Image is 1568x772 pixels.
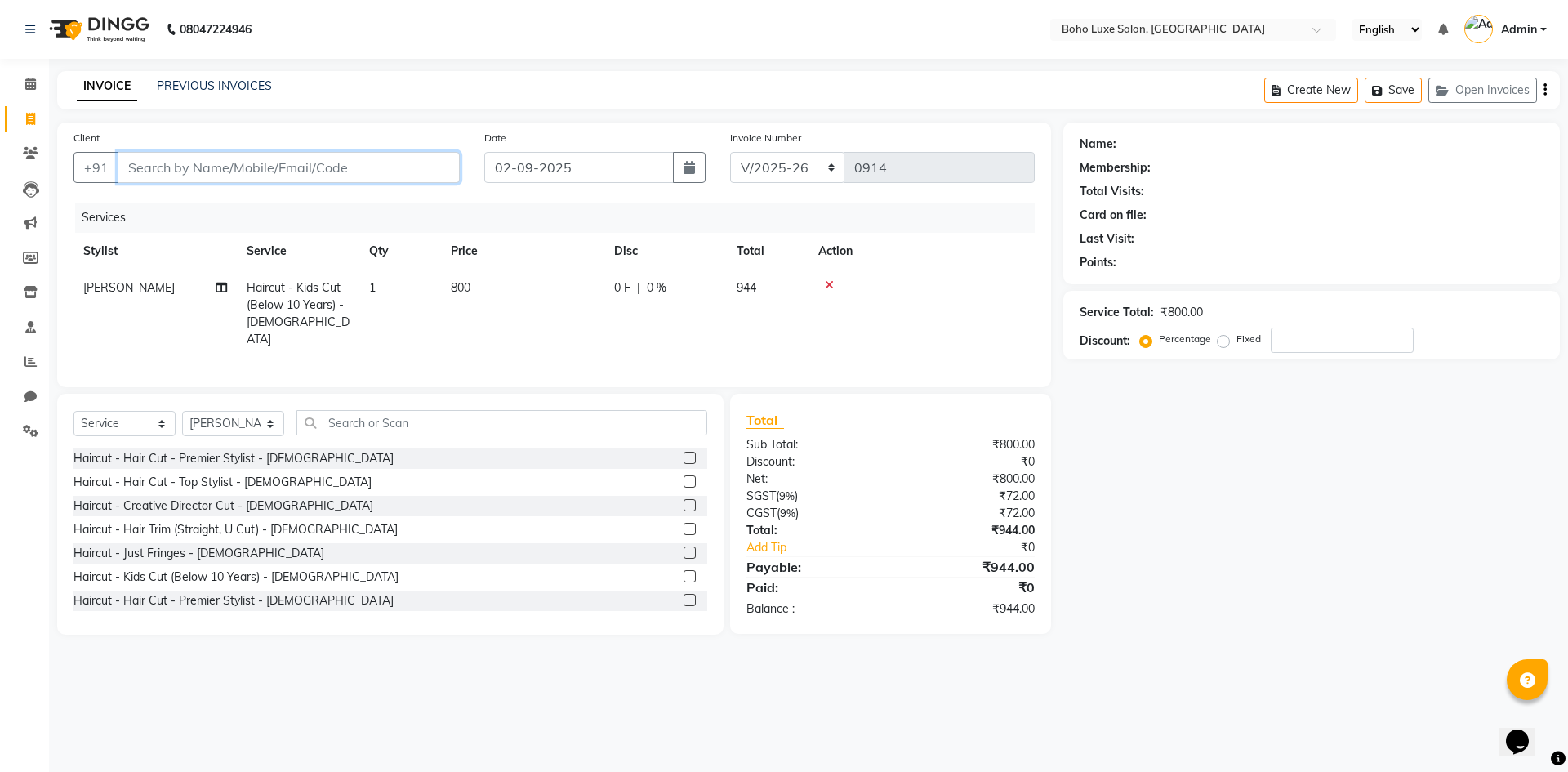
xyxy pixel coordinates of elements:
[73,569,399,586] div: Haircut - Kids Cut (Below 10 Years) - [DEMOGRAPHIC_DATA]
[73,233,237,270] th: Stylist
[1264,78,1358,103] button: Create New
[637,279,640,297] span: |
[73,131,100,145] label: Client
[180,7,252,52] b: 08047224946
[118,152,460,183] input: Search by Name/Mobile/Email/Code
[1499,707,1552,756] iframe: chat widget
[734,600,890,618] div: Balance :
[890,436,1046,453] div: ₹800.00
[73,152,119,183] button: +91
[746,412,784,429] span: Total
[1501,21,1537,38] span: Admin
[779,489,795,502] span: 9%
[890,557,1046,577] div: ₹944.00
[1160,304,1203,321] div: ₹800.00
[1080,230,1134,248] div: Last Visit:
[359,233,441,270] th: Qty
[890,488,1046,505] div: ₹72.00
[604,233,727,270] th: Disc
[1159,332,1211,346] label: Percentage
[451,280,470,295] span: 800
[73,474,372,491] div: Haircut - Hair Cut - Top Stylist - [DEMOGRAPHIC_DATA]
[484,131,506,145] label: Date
[73,498,373,515] div: Haircut - Creative Director Cut - [DEMOGRAPHIC_DATA]
[1080,159,1151,176] div: Membership:
[734,436,890,453] div: Sub Total:
[42,7,154,52] img: logo
[296,410,707,435] input: Search or Scan
[890,600,1046,618] div: ₹944.00
[890,471,1046,488] div: ₹800.00
[890,453,1046,471] div: ₹0
[75,203,1047,233] div: Services
[1080,207,1147,224] div: Card on file:
[734,522,890,539] div: Total:
[614,279,630,297] span: 0 F
[157,78,272,93] a: PREVIOUS INVOICES
[734,488,890,505] div: ( )
[1080,136,1116,153] div: Name:
[1464,15,1493,43] img: Admin
[734,453,890,471] div: Discount:
[730,131,801,145] label: Invoice Number
[1080,183,1144,200] div: Total Visits:
[73,545,324,562] div: Haircut - Just Fringes - [DEMOGRAPHIC_DATA]
[734,578,890,597] div: Paid:
[1080,304,1154,321] div: Service Total:
[1080,254,1116,271] div: Points:
[1080,332,1130,350] div: Discount:
[916,539,1046,556] div: ₹0
[734,539,916,556] a: Add Tip
[237,233,359,270] th: Service
[737,280,756,295] span: 944
[808,233,1035,270] th: Action
[1236,332,1261,346] label: Fixed
[1365,78,1422,103] button: Save
[441,233,604,270] th: Price
[746,506,777,520] span: CGST
[890,505,1046,522] div: ₹72.00
[1428,78,1537,103] button: Open Invoices
[247,280,350,346] span: Haircut - Kids Cut (Below 10 Years) - [DEMOGRAPHIC_DATA]
[647,279,666,297] span: 0 %
[734,471,890,488] div: Net:
[890,522,1046,539] div: ₹944.00
[83,280,175,295] span: [PERSON_NAME]
[727,233,808,270] th: Total
[73,521,398,538] div: Haircut - Hair Trim (Straight, U Cut) - [DEMOGRAPHIC_DATA]
[734,557,890,577] div: Payable:
[73,450,394,467] div: Haircut - Hair Cut - Premier Stylist - [DEMOGRAPHIC_DATA]
[77,72,137,101] a: INVOICE
[73,592,394,609] div: Haircut - Hair Cut - Premier Stylist - [DEMOGRAPHIC_DATA]
[746,489,776,503] span: SGST
[890,578,1046,597] div: ₹0
[369,280,376,295] span: 1
[780,506,795,520] span: 9%
[734,505,890,522] div: ( )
